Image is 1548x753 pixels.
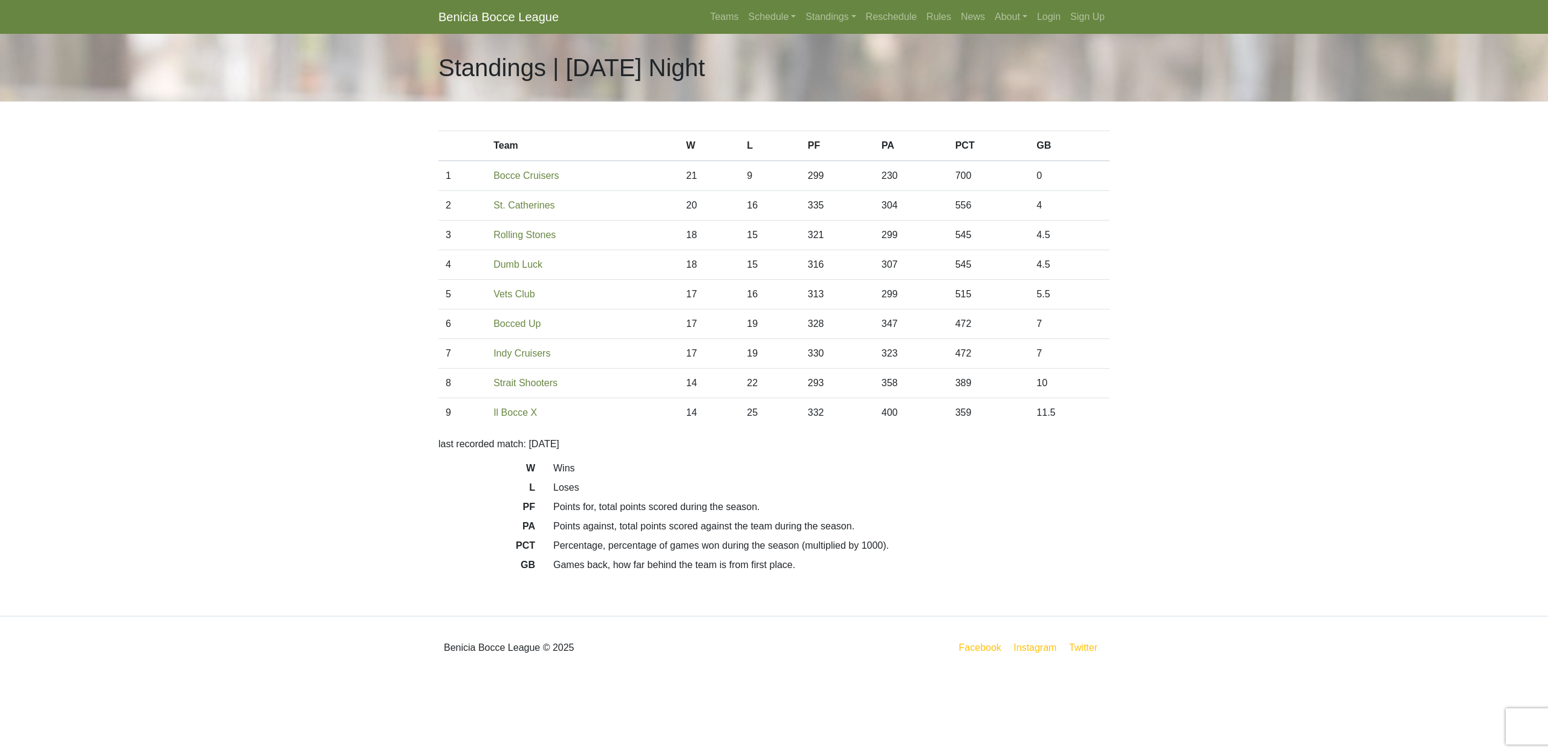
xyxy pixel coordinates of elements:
a: Teams [705,5,743,29]
td: 11.5 [1029,398,1110,428]
p: last recorded match: [DATE] [438,437,1110,451]
td: 5.5 [1029,280,1110,309]
dt: W [429,461,544,480]
td: 2 [438,191,486,221]
td: 17 [679,280,740,309]
td: 472 [948,309,1030,339]
div: Benicia Bocce League © 2025 [429,626,774,670]
td: 9 [438,398,486,428]
dd: Loses [544,480,1119,495]
td: 299 [874,221,948,250]
td: 293 [801,369,874,398]
a: News [956,5,990,29]
dt: PF [429,500,544,519]
th: W [679,131,740,161]
td: 389 [948,369,1030,398]
td: 304 [874,191,948,221]
dd: Games back, how far behind the team is from first place. [544,558,1119,572]
td: 545 [948,221,1030,250]
td: 0 [1029,161,1110,191]
td: 4.5 [1029,221,1110,250]
td: 335 [801,191,874,221]
th: L [740,131,801,161]
td: 16 [740,191,801,221]
td: 10 [1029,369,1110,398]
td: 14 [679,398,740,428]
a: Reschedule [861,5,922,29]
td: 323 [874,339,948,369]
a: Dumb Luck [493,259,542,270]
a: Bocce Cruisers [493,170,559,181]
a: Vets Club [493,289,535,299]
a: Indy Cruisers [493,348,550,358]
td: 4 [438,250,486,280]
a: Rules [922,5,956,29]
dt: PCT [429,538,544,558]
td: 299 [874,280,948,309]
td: 7 [1029,339,1110,369]
td: 9 [740,161,801,191]
td: 16 [740,280,801,309]
td: 18 [679,221,740,250]
td: 472 [948,339,1030,369]
td: 5 [438,280,486,309]
td: 330 [801,339,874,369]
th: PF [801,131,874,161]
td: 3 [438,221,486,250]
th: PCT [948,131,1030,161]
a: Standings [801,5,860,29]
td: 321 [801,221,874,250]
a: Instagram [1011,640,1059,655]
dd: Points for, total points scored during the season. [544,500,1119,514]
th: PA [874,131,948,161]
td: 25 [740,398,801,428]
td: 7 [1029,309,1110,339]
dd: Wins [544,461,1119,476]
th: Team [486,131,679,161]
td: 299 [801,161,874,191]
a: Schedule [744,5,801,29]
h1: Standings | [DATE] Night [438,53,705,82]
th: GB [1029,131,1110,161]
a: Bocced Up [493,318,541,329]
dd: Points against, total points scored against the team during the season. [544,519,1119,534]
td: 515 [948,280,1030,309]
dd: Percentage, percentage of games won during the season (multiplied by 1000). [544,538,1119,553]
a: Facebook [957,640,1004,655]
td: 17 [679,339,740,369]
td: 332 [801,398,874,428]
a: Login [1032,5,1065,29]
td: 18 [679,250,740,280]
dt: PA [429,519,544,538]
td: 7 [438,339,486,369]
td: 14 [679,369,740,398]
td: 328 [801,309,874,339]
td: 400 [874,398,948,428]
td: 307 [874,250,948,280]
td: 20 [679,191,740,221]
td: 359 [948,398,1030,428]
td: 358 [874,369,948,398]
a: Strait Shooters [493,378,558,388]
a: Il Bocce X [493,407,537,418]
a: Benicia Bocce League [438,5,559,29]
td: 230 [874,161,948,191]
td: 17 [679,309,740,339]
td: 15 [740,221,801,250]
dt: L [429,480,544,500]
td: 347 [874,309,948,339]
td: 313 [801,280,874,309]
td: 545 [948,250,1030,280]
a: St. Catherines [493,200,554,210]
dt: GB [429,558,544,577]
td: 19 [740,309,801,339]
td: 22 [740,369,801,398]
td: 700 [948,161,1030,191]
a: Twitter [1067,640,1107,655]
td: 19 [740,339,801,369]
a: Rolling Stones [493,230,556,240]
td: 4 [1029,191,1110,221]
td: 21 [679,161,740,191]
a: Sign Up [1065,5,1110,29]
td: 1 [438,161,486,191]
